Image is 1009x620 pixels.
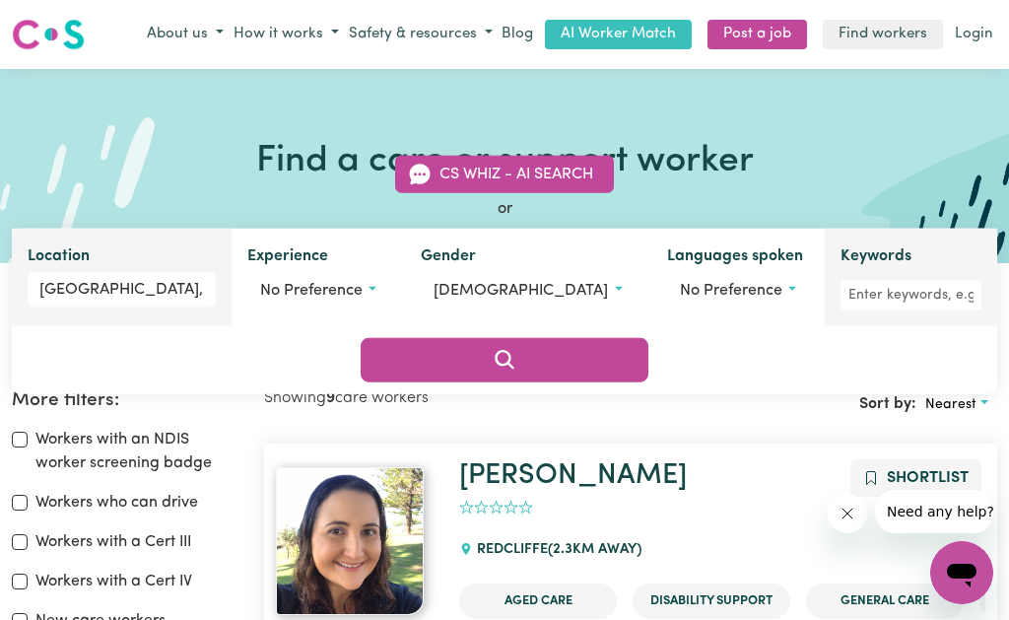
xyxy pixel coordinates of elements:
[548,542,641,557] span: ( 2.3 km away)
[667,244,803,272] label: Languages spoken
[707,20,807,50] a: Post a job
[264,389,631,408] h2: Showing care workers
[421,244,476,272] label: Gender
[35,491,198,515] label: Workers who can drive
[12,14,119,30] span: Need any help?
[247,272,389,310] button: Worker experience options
[344,19,498,51] button: Safety & resources
[326,390,335,406] b: 9
[887,470,969,486] span: Shortlist
[260,283,363,299] span: No preference
[12,12,85,57] a: Careseekers logo
[545,20,692,50] a: AI Worker Match
[28,272,216,308] input: Enter a suburb
[229,19,344,51] button: How it works
[859,396,916,412] span: Sort by:
[459,497,533,519] div: add rating by typing an integer from 0 to 5 or pressing arrow keys
[35,530,191,554] label: Workers with a Cert III
[12,389,240,412] h2: More filters:
[12,197,997,221] div: or
[35,428,240,475] label: Workers with an NDIS worker screening badge
[916,389,997,420] button: Sort search results
[850,459,981,497] button: Add to shortlist
[930,541,993,604] iframe: Button to launch messaging window
[142,19,229,51] button: About us
[680,283,782,299] span: No preference
[951,20,997,50] a: Login
[28,244,90,272] label: Location
[633,584,790,618] li: Disability Support
[925,397,976,412] span: Nearest
[459,584,617,618] li: Aged Care
[828,494,867,533] iframe: Close message
[459,461,687,490] a: [PERSON_NAME]
[806,584,964,618] li: General Care
[459,523,653,577] div: REDCLIFFE
[247,244,328,272] label: Experience
[12,17,85,52] img: Careseekers logo
[498,20,537,50] a: Blog
[361,338,649,381] button: Search
[276,467,436,615] a: Olivia
[434,283,608,299] span: [DEMOGRAPHIC_DATA]
[875,490,993,533] iframe: Message from company
[841,280,981,310] input: Enter keywords, e.g. full name, interests
[823,20,943,50] a: Find workers
[395,156,614,193] button: CS Whiz - AI Search
[667,272,809,310] button: Worker language preferences
[276,467,424,615] img: View Olivia's profile
[841,244,911,272] label: Keywords
[421,272,635,310] button: Worker gender preference
[35,570,192,593] label: Workers with a Cert IV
